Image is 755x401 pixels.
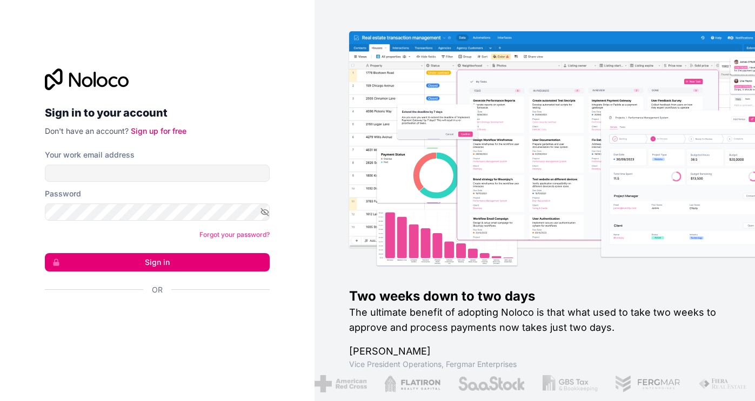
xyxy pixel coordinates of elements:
[349,288,720,305] h1: Two weeks down to two days
[199,230,270,239] a: Forgot your password?
[45,149,135,160] label: Your work email address
[45,203,270,221] input: Password
[440,375,509,392] img: /assets/saastock-C6Zbiodz.png
[525,375,580,392] img: /assets/gbstax-C-GtDUiK.png
[349,359,720,370] h1: Vice President Operations , Fergmar Enterprises
[45,253,270,271] button: Sign in
[45,165,270,182] input: Email address
[45,188,81,199] label: Password
[45,126,129,135] span: Don't have an account?
[598,375,664,392] img: /assets/fergmar-CudnrXN5.png
[367,375,423,392] img: /assets/flatiron-C8eUkumj.png
[681,375,732,392] img: /assets/fiera-fwj2N5v4.png
[45,103,270,123] h2: Sign in to your account
[152,284,163,295] span: Or
[131,126,186,135] a: Sign up for free
[349,305,720,335] h2: The ultimate benefit of adopting Noloco is that what used to take two weeks to approve and proces...
[297,375,350,392] img: /assets/american-red-cross-BAupjrZR.png
[349,344,720,359] h1: [PERSON_NAME]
